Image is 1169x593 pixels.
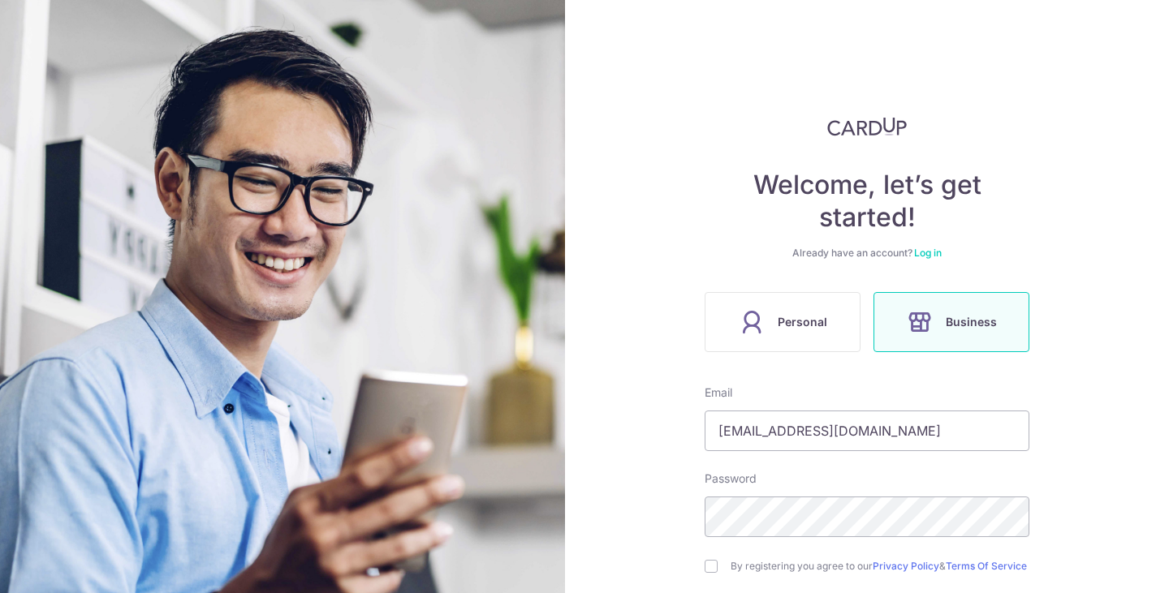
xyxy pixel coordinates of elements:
span: Personal [778,312,827,332]
a: Personal [698,292,867,352]
a: Log in [914,247,942,259]
h4: Welcome, let’s get started! [705,169,1029,234]
a: Privacy Policy [873,560,939,572]
div: Already have an account? [705,247,1029,260]
label: Email [705,385,732,401]
span: Business [946,312,997,332]
a: Business [867,292,1036,352]
a: Terms Of Service [946,560,1027,572]
img: CardUp Logo [827,117,907,136]
label: By registering you agree to our & [731,560,1029,573]
label: Password [705,471,757,487]
input: Enter your Email [705,410,1029,451]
